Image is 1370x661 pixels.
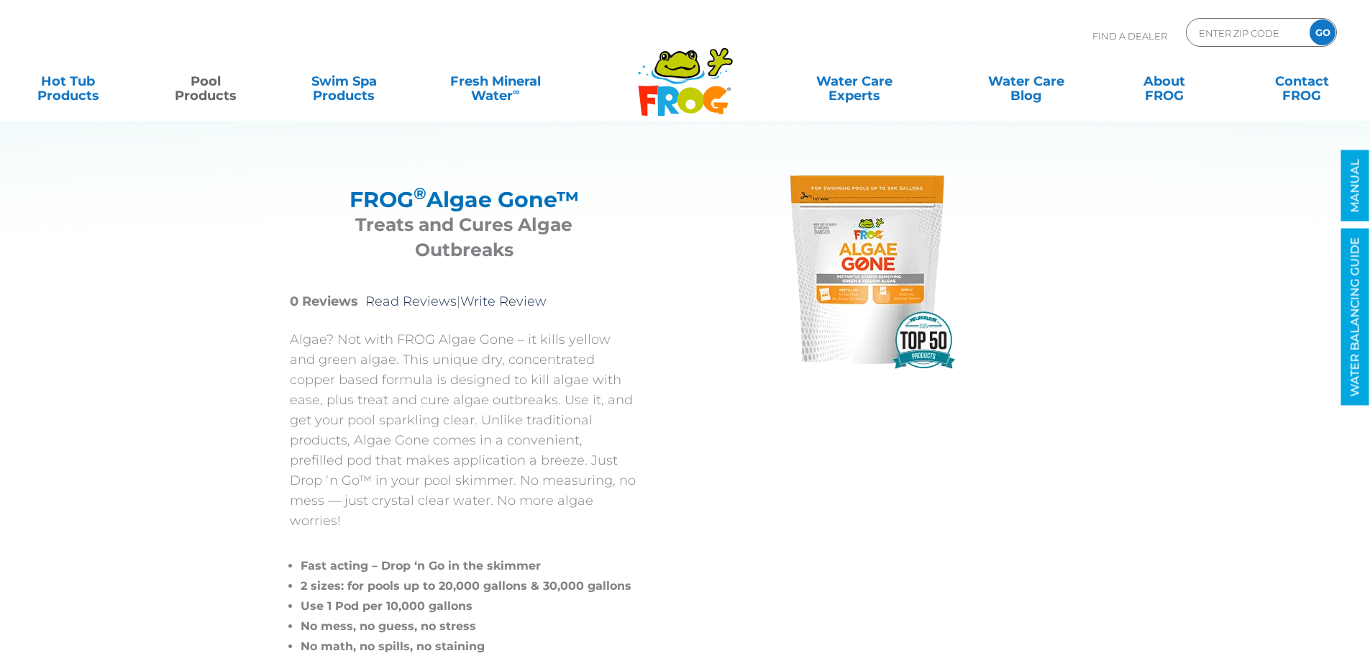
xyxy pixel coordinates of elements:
[972,67,1079,96] a: Water CareBlog
[301,639,485,653] span: No math, no spills, no staining
[1310,19,1335,45] input: GO
[291,67,398,96] a: Swim SpaProducts
[290,293,358,309] strong: 0 Reviews
[301,556,639,576] li: Fast acting – Drop ‘n Go in the skimmer
[290,291,639,311] p: |
[460,293,547,309] a: Write Review
[365,293,457,309] a: Read Reviews
[1341,150,1369,222] a: MANUAL
[1110,67,1218,96] a: AboutFROG
[630,29,741,117] img: Frog Products Logo
[301,596,639,616] li: Use 1 Pod per 10,000 gallons
[1092,18,1167,54] p: Find A Dealer
[301,576,639,596] li: 2 sizes: for pools up to 20,000 gallons & 30,000 gallons
[14,67,122,96] a: Hot TubProducts
[767,67,941,96] a: Water CareExperts
[152,67,260,96] a: PoolProducts
[290,329,639,531] p: Algae? Not with FROG Algae Gone – it kills yellow and green algae. This unique dry, concentrated ...
[1248,67,1356,96] a: ContactFROG
[308,187,621,212] h2: FROG Algae Gone™
[414,183,426,204] sup: ®
[1341,229,1369,406] a: WATER BALANCING GUIDE
[308,212,621,263] h3: Treats and Cures Algae Outbreaks
[513,86,520,97] sup: ∞
[428,67,562,96] a: Fresh MineralWater∞
[301,619,476,633] span: No mess, no guess, no stress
